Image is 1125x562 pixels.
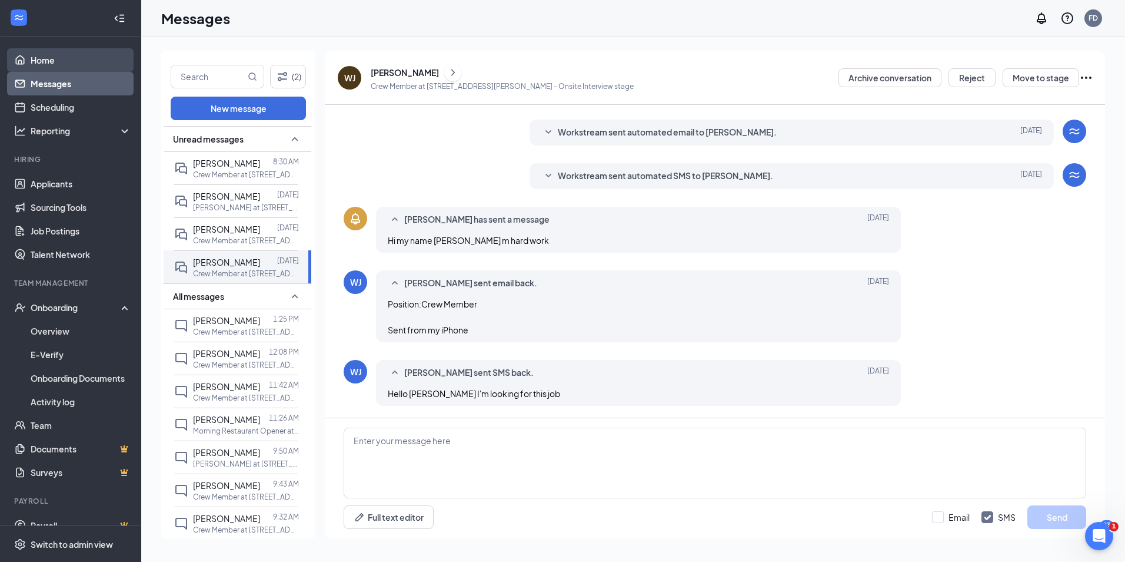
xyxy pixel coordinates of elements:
[277,190,299,200] p: [DATE]
[371,81,634,91] p: Crew Member at [STREET_ADDRESS][PERSON_NAME] - Onsite Interview stage
[193,492,299,502] p: Crew Member at [STREET_ADDRESS][PERSON_NAME]
[174,484,188,498] svg: ChatInactive
[174,517,188,531] svg: ChatInactive
[161,8,230,28] h1: Messages
[174,385,188,399] svg: ChatInactive
[541,125,555,140] svg: SmallChevronDown
[344,72,355,84] div: WJ
[1003,68,1079,87] button: Move to stage
[193,203,299,213] p: [PERSON_NAME] at [STREET_ADDRESS]
[31,72,131,95] a: Messages
[867,366,889,380] span: [DATE]
[371,67,439,78] div: [PERSON_NAME]
[174,451,188,465] svg: ChatInactive
[193,426,299,436] p: Morning Restaurant Opener at [STREET_ADDRESS]
[275,70,289,84] svg: Filter
[31,219,131,243] a: Job Postings
[193,513,260,524] span: [PERSON_NAME]
[388,235,549,246] span: Hi my name [PERSON_NAME] m hard work
[444,64,462,81] button: ChevronRight
[269,347,299,357] p: 12:08 PM
[31,243,131,266] a: Talent Network
[193,348,260,359] span: [PERSON_NAME]
[171,65,245,88] input: Search
[193,360,299,370] p: Crew Member at [STREET_ADDRESS][PERSON_NAME]
[193,158,260,168] span: [PERSON_NAME]
[193,459,299,469] p: [PERSON_NAME] at [STREET_ADDRESS]
[269,413,299,423] p: 11:26 AM
[31,125,132,137] div: Reporting
[447,65,459,80] svg: ChevronRight
[31,414,131,437] a: Team
[14,538,26,550] svg: Settings
[277,256,299,266] p: [DATE]
[31,390,131,414] a: Activity log
[31,343,131,366] a: E-Verify
[1034,11,1049,25] svg: Notifications
[31,538,113,550] div: Switch to admin view
[31,196,131,219] a: Sourcing Tools
[1067,168,1081,182] svg: WorkstreamLogo
[31,48,131,72] a: Home
[31,319,131,343] a: Overview
[1089,13,1098,23] div: FD
[558,125,777,140] span: Workstream sent automated email to [PERSON_NAME].
[1085,522,1113,550] iframe: Intercom live chat
[174,194,188,209] svg: DoubleChat
[193,414,260,425] span: [PERSON_NAME]
[1079,71,1093,85] svg: Ellipses
[14,278,129,288] div: Team Management
[541,169,555,183] svg: SmallChevronDown
[1100,520,1113,530] div: 93
[273,446,299,456] p: 9:50 AM
[31,302,121,313] div: Onboarding
[273,479,299,489] p: 9:43 AM
[193,525,299,535] p: Crew Member at [STREET_ADDRESS]
[558,169,773,183] span: Workstream sent automated SMS to [PERSON_NAME].
[388,299,477,335] span: Position:Crew Member Sent from my iPhone
[404,366,534,380] span: [PERSON_NAME] sent SMS back.
[1067,124,1081,138] svg: WorkstreamLogo
[354,511,365,523] svg: Pen
[174,319,188,333] svg: ChatInactive
[193,257,260,267] span: [PERSON_NAME]
[14,302,26,313] svg: UserCheck
[174,260,188,275] svg: DoubleChat
[14,125,26,137] svg: Analysis
[838,68,941,87] button: Archive conversation
[193,236,299,246] p: Crew Member at [STREET_ADDRESS][PERSON_NAME]
[1060,11,1074,25] svg: QuestionInfo
[31,514,131,537] a: PayrollCrown
[14,154,129,164] div: Hiring
[1109,522,1119,531] span: 1
[348,211,362,226] svg: Bell
[288,289,302,303] svg: SmallChevronUp
[174,418,188,432] svg: ChatInactive
[273,512,299,522] p: 9:32 AM
[273,157,299,167] p: 8:30 AM
[193,480,260,491] span: [PERSON_NAME]
[174,352,188,366] svg: ChatInactive
[273,314,299,324] p: 1:25 PM
[404,276,537,290] span: [PERSON_NAME] sent email back.
[867,213,889,227] span: [DATE]
[193,381,260,392] span: [PERSON_NAME]
[1020,125,1042,140] span: [DATE]
[193,191,260,201] span: [PERSON_NAME]
[388,388,560,399] span: Hello [PERSON_NAME] I'm looking for this job
[350,276,361,288] div: WJ
[193,327,299,337] p: Crew Member at [STREET_ADDRESS][PERSON_NAME]
[193,393,299,403] p: Crew Member at [STREET_ADDRESS]
[193,224,260,234] span: [PERSON_NAME]
[404,213,550,227] span: [PERSON_NAME] has sent a message
[1027,505,1086,529] button: Send
[388,276,402,290] svg: SmallChevronUp
[948,68,996,87] button: Reject
[174,161,188,176] svg: DoubleChat
[867,276,889,290] span: [DATE]
[174,227,188,242] svg: DoubleChat
[288,132,302,146] svg: SmallChevronUp
[31,95,131,119] a: Scheduling
[193,170,299,180] p: Crew Member at [STREET_ADDRESS][PERSON_NAME]
[171,97,306,120] button: New message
